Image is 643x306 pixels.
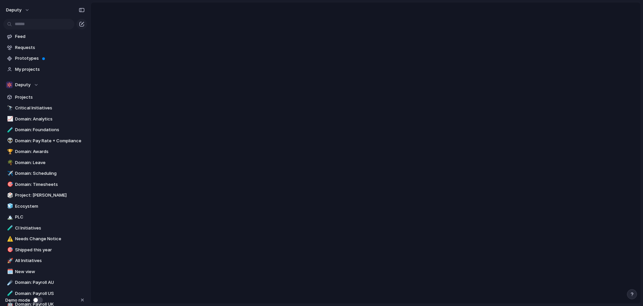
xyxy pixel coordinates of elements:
button: 📈 [6,116,13,122]
span: Domain: Payroll AU [15,279,85,286]
button: deputy [3,5,33,15]
span: Requests [15,44,85,51]
button: ☄️ [6,279,13,286]
span: Domain: Analytics [15,116,85,122]
button: 🏔️ [6,214,13,220]
span: Project: [PERSON_NAME] [15,192,85,199]
button: 🏆 [6,148,13,155]
div: 🌴 [7,159,12,166]
a: ☄️Domain: Payroll AU [3,277,87,288]
a: ⚠️Needs Change Notice [3,234,87,244]
a: Projects [3,92,87,102]
a: 🏆Domain: Awards [3,147,87,157]
button: Deputy [3,80,87,90]
span: Projects [15,94,85,101]
span: Domain: Leave [15,159,85,166]
div: ✈️ [7,170,12,177]
span: Needs Change Notice [15,236,85,242]
a: Feed [3,32,87,42]
span: My projects [15,66,85,73]
button: 👽 [6,138,13,144]
span: Domain: Payroll US [15,290,85,297]
div: 🧪 [7,290,12,297]
a: Prototypes [3,53,87,63]
a: Requests [3,43,87,53]
a: ✈️Domain: Scheduling [3,168,87,178]
div: 🧪 [7,224,12,232]
a: My projects [3,64,87,74]
span: Critical Initiatives [15,105,85,111]
a: 👽Domain: Pay Rate + Compliance [3,136,87,146]
span: Prototypes [15,55,85,62]
span: Domain: Awards [15,148,85,155]
div: 🗓️ [7,268,12,275]
span: Ecosystem [15,203,85,210]
button: 🎯 [6,181,13,188]
span: CI Initiatives [15,225,85,232]
a: 🧪Domain: Payroll US [3,289,87,299]
div: 🏔️ [7,213,12,221]
div: 📈Domain: Analytics [3,114,87,124]
span: Deputy [15,82,30,88]
a: 🎯Shipped this year [3,245,87,255]
button: 🧪 [6,225,13,232]
div: 🧊 [7,202,12,210]
span: Domain: Timesheets [15,181,85,188]
button: 🧪 [6,126,13,133]
div: 🚀 [7,257,12,265]
a: 🗓️New view [3,267,87,277]
button: ⚠️ [6,236,13,242]
button: 🧊 [6,203,13,210]
a: 🎯Domain: Timesheets [3,180,87,190]
span: New view [15,268,85,275]
button: 🧪 [6,290,13,297]
span: Shipped this year [15,247,85,253]
button: 🎲 [6,192,13,199]
span: Demo mode [5,297,30,304]
button: 🔭 [6,105,13,111]
div: 🔭 [7,104,12,112]
a: 🏔️PLC [3,212,87,222]
button: 🚀 [6,257,13,264]
button: 🎯 [6,247,13,253]
div: ☄️ [7,279,12,287]
a: 🚀All Initiatives [3,256,87,266]
a: 🎲Project: [PERSON_NAME] [3,190,87,200]
a: 🧪Domain: Foundations [3,125,87,135]
a: 🧊Ecosystem [3,201,87,211]
div: 🎯 [7,181,12,188]
span: deputy [6,7,21,13]
button: ✈️ [6,170,13,177]
div: 🎯 [7,246,12,254]
a: 🌴Domain: Leave [3,158,87,168]
span: PLC [15,214,85,220]
a: 🧪CI Initiatives [3,223,87,233]
span: Domain: Pay Rate + Compliance [15,138,85,144]
div: ⚠️ [7,235,12,243]
span: All Initiatives [15,257,85,264]
span: Feed [15,33,85,40]
a: 🔭Critical Initiatives [3,103,87,113]
div: 🏆 [7,148,12,156]
div: 🧪 [7,126,12,134]
span: Domain: Foundations [15,126,85,133]
div: 📈 [7,115,12,123]
div: 🎲 [7,192,12,199]
button: 🌴 [6,159,13,166]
